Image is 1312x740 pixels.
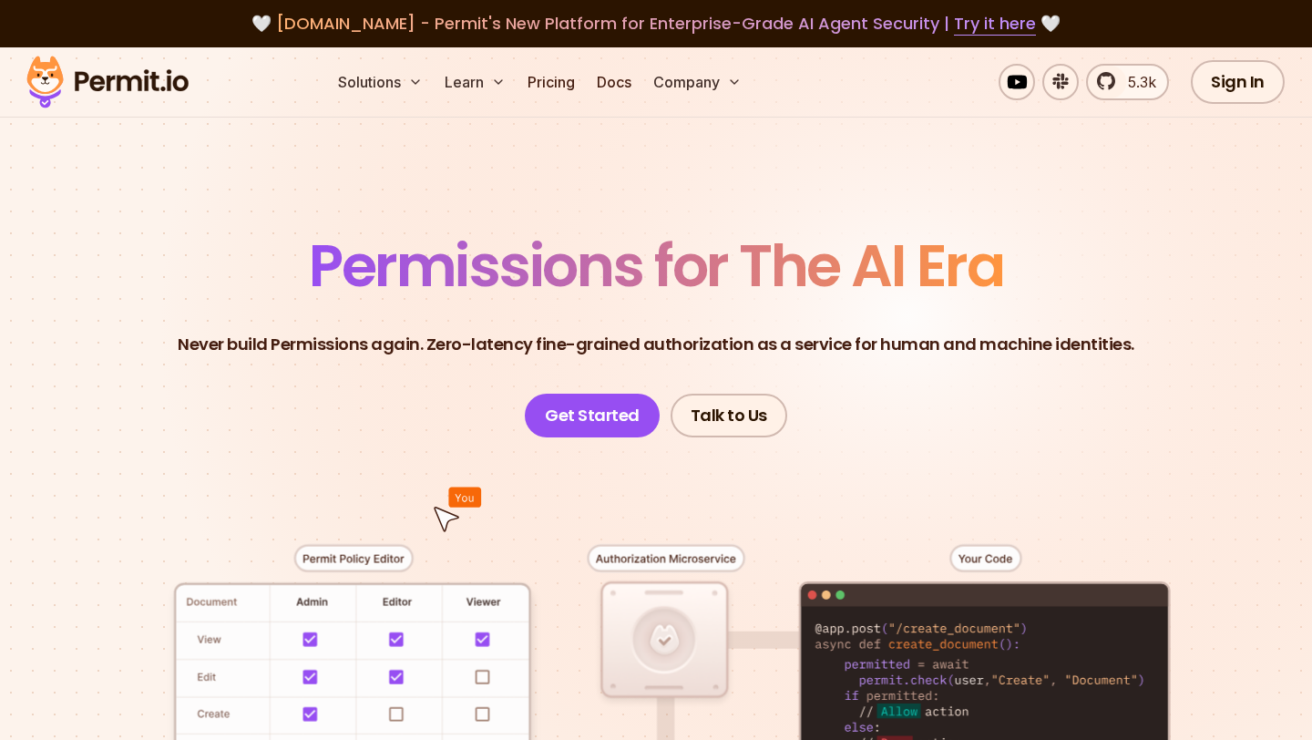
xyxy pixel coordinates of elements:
[1086,64,1169,100] a: 5.3k
[331,64,430,100] button: Solutions
[954,12,1036,36] a: Try it here
[18,51,197,113] img: Permit logo
[646,64,749,100] button: Company
[276,12,1036,35] span: [DOMAIN_NAME] - Permit's New Platform for Enterprise-Grade AI Agent Security |
[178,332,1134,357] p: Never build Permissions again. Zero-latency fine-grained authorization as a service for human and...
[44,11,1268,36] div: 🤍 🤍
[671,394,787,437] a: Talk to Us
[525,394,660,437] a: Get Started
[520,64,582,100] a: Pricing
[1117,71,1156,93] span: 5.3k
[437,64,513,100] button: Learn
[309,225,1003,306] span: Permissions for The AI Era
[1191,60,1285,104] a: Sign In
[589,64,639,100] a: Docs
